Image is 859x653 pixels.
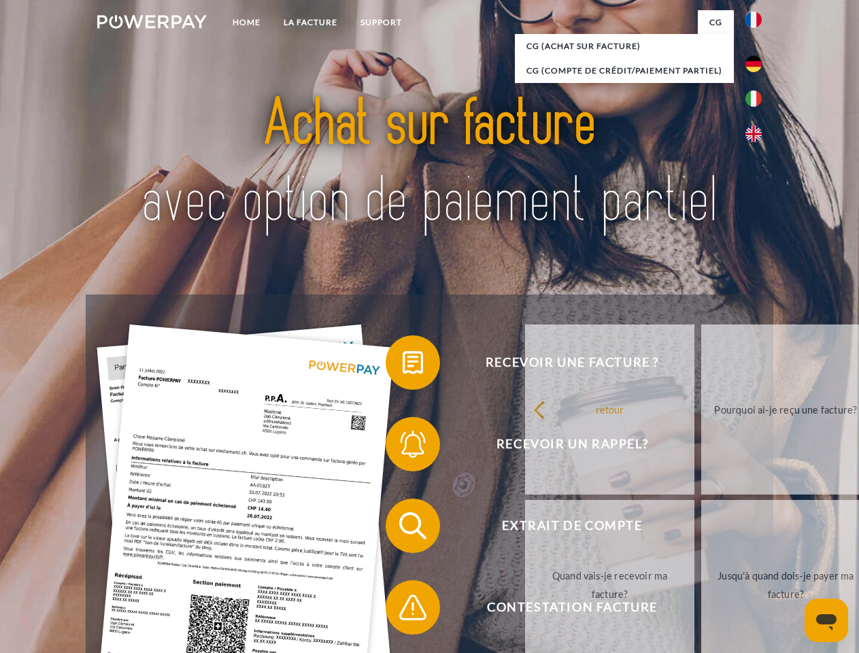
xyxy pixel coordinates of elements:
img: qb_bill.svg [396,346,430,380]
div: Quand vais-je recevoir ma facture? [533,567,686,603]
img: de [745,56,762,72]
a: Support [349,10,414,35]
img: fr [745,12,762,28]
button: Extrait de compte [386,499,739,553]
a: CG [698,10,734,35]
a: CG (achat sur facture) [515,34,734,58]
img: title-powerpay_fr.svg [130,65,729,261]
iframe: Bouton de lancement de la fenêtre de messagerie [805,599,848,642]
img: logo-powerpay-white.svg [97,15,207,29]
a: LA FACTURE [272,10,349,35]
img: en [745,126,762,142]
a: Home [221,10,272,35]
button: Contestation Facture [386,580,739,635]
img: qb_search.svg [396,509,430,543]
button: Recevoir une facture ? [386,335,739,390]
img: qb_warning.svg [396,590,430,624]
a: CG (Compte de crédit/paiement partiel) [515,58,734,83]
button: Recevoir un rappel? [386,417,739,471]
img: qb_bell.svg [396,427,430,461]
div: retour [533,400,686,418]
img: it [745,90,762,107]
